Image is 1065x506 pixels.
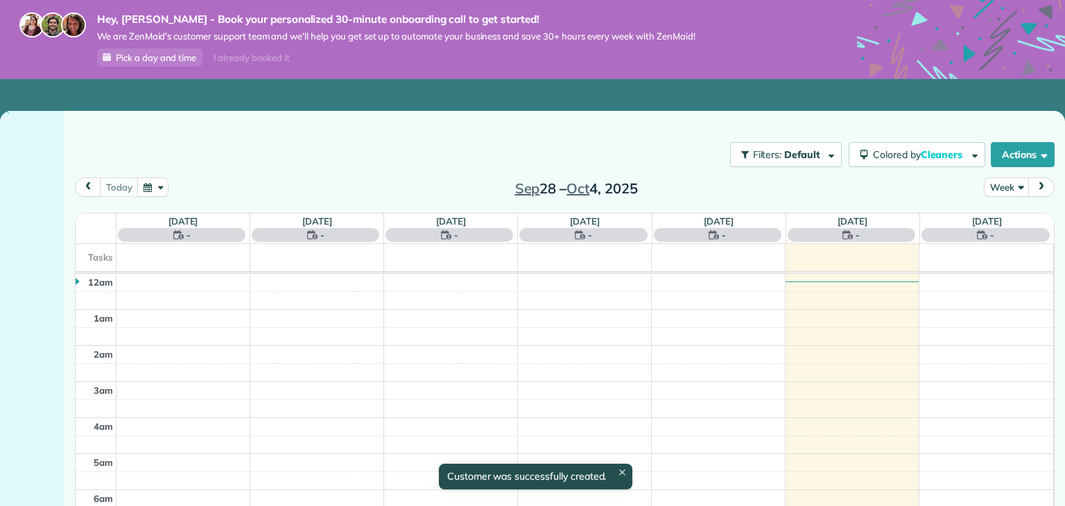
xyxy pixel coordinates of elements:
span: Tasks [88,252,113,263]
span: - [187,228,191,242]
a: [DATE] [168,216,198,227]
span: - [990,228,994,242]
span: 4am [94,421,113,432]
span: 3am [94,385,113,396]
h2: 28 – 4, 2025 [490,181,663,196]
div: Customer was successfully created. [439,464,633,489]
img: jorge-587dff0eeaa6aab1f244e6dc62b8924c3b6ad411094392a53c71c6c4a576187d.jpg [40,12,65,37]
button: Week [984,177,1029,196]
a: [DATE] [838,216,867,227]
span: 1am [94,313,113,324]
span: Pick a day and time [116,52,196,63]
span: - [320,228,324,242]
a: Pick a day and time [97,49,202,67]
img: michelle-19f622bdf1676172e81f8f8fba1fb50e276960ebfe0243fe18214015130c80e4.jpg [61,12,86,37]
img: maria-72a9807cf96188c08ef61303f053569d2e2a8a1cde33d635c8a3ac13582a053d.jpg [19,12,44,37]
button: Actions [991,142,1055,167]
span: Sep [515,180,540,197]
a: [DATE] [302,216,332,227]
span: Filters: [753,148,782,161]
strong: Hey, [PERSON_NAME] - Book your personalized 30-minute onboarding call to get started! [97,12,695,26]
div: I already booked it [205,49,297,67]
a: [DATE] [972,216,1002,227]
span: 5am [94,457,113,468]
span: We are ZenMaid’s customer support team and we’ll help you get set up to automate your business an... [97,30,695,42]
span: Oct [566,180,589,197]
span: - [588,228,592,242]
a: Filters: Default [723,142,842,167]
span: - [454,228,458,242]
button: Colored byCleaners [849,142,985,167]
span: Default [784,148,821,161]
span: Cleaners [921,148,965,161]
span: 12am [88,277,113,288]
button: Filters: Default [730,142,842,167]
a: [DATE] [436,216,466,227]
a: [DATE] [704,216,734,227]
span: Colored by [873,148,967,161]
a: [DATE] [570,216,600,227]
button: today [100,177,138,196]
button: next [1028,177,1055,196]
span: 2am [94,349,113,360]
span: - [722,228,726,242]
span: - [856,228,860,242]
span: 6am [94,493,113,504]
button: prev [75,177,101,196]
